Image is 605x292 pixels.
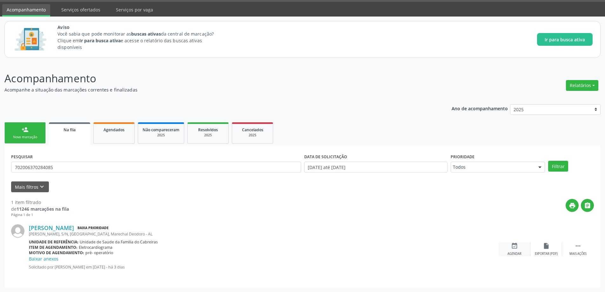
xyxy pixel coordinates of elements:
div: 2025 [237,133,268,138]
b: Motivo de agendamento: [29,250,84,255]
b: Unidade de referência: [29,239,78,245]
i: keyboard_arrow_down [38,183,45,190]
a: Serviços ofertados [57,4,105,15]
strong: 11246 marcações na fila [17,206,69,212]
input: Nome, CNS [11,162,301,173]
div: Nova marcação [9,135,41,139]
div: person_add [22,126,29,133]
p: Acompanhamento [4,71,422,86]
button: Filtrar [548,161,568,172]
div: 2025 [143,133,179,138]
input: Selecione um intervalo [304,162,447,173]
a: Serviços por vaga [111,4,158,15]
button: Mais filtroskeyboard_arrow_down [11,181,49,193]
button: Relatórios [566,80,598,91]
button: Ir para busca ativa [537,33,593,46]
label: Prioridade [451,152,474,162]
span: Não compareceram [143,127,179,132]
label: PESQUISAR [11,152,33,162]
img: img [11,224,24,238]
div: Página 1 de 1 [11,212,69,218]
span: Ir para busca ativa [545,36,585,43]
span: Na fila [64,127,76,132]
p: Solicitado por [PERSON_NAME] em [DATE] - há 3 dias [29,264,499,270]
img: Imagem de CalloutCard [12,25,49,54]
p: Acompanhe a situação das marcações correntes e finalizadas [4,86,422,93]
a: [PERSON_NAME] [29,224,74,231]
label: DATA DE SOLICITAÇÃO [304,152,347,162]
i:  [584,202,591,209]
span: Resolvidos [198,127,218,132]
div: Agendar [508,252,521,256]
a: Acompanhamento [2,4,50,17]
a: Baixar anexos [29,256,58,262]
span: Baixa Prioridade [76,225,110,231]
span: Unidade de Saude da Familia do Cabreiras [80,239,158,245]
span: Agendados [104,127,124,132]
i: insert_drive_file [543,242,550,249]
button: print [566,199,579,212]
p: Você sabia que pode monitorar as da central de marcação? Clique em e acesse o relatório das busca... [57,31,225,51]
div: 2025 [192,133,224,138]
span: Aviso [57,24,225,31]
p: Ano de acompanhamento [452,104,508,112]
span: Eletrocardiograma [79,245,112,250]
b: Item de agendamento: [29,245,77,250]
span: Todos [453,164,532,170]
div: 1 item filtrado [11,199,69,206]
i:  [575,242,581,249]
div: Mais ações [569,252,587,256]
div: Exportar (PDF) [535,252,558,256]
span: pré- operatório [85,250,113,255]
i: event_available [511,242,518,249]
div: [PERSON_NAME], S/N, [GEOGRAPHIC_DATA], Marechal Deodoro - AL [29,231,499,237]
div: de [11,206,69,212]
strong: Ir para busca ativa [79,37,121,44]
i: print [569,202,576,209]
strong: buscas ativas [131,31,161,37]
span: Cancelados [242,127,263,132]
button:  [581,199,594,212]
